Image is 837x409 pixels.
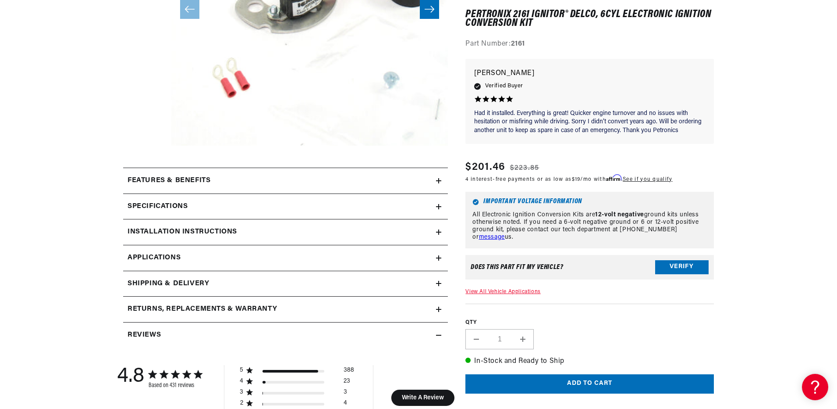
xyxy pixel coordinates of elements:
[465,159,505,175] span: $201.46
[123,194,448,219] summary: Specifications
[606,175,621,181] span: Affirm
[465,374,714,394] button: Add to cart
[240,366,354,377] div: 5 star by 388 reviews
[149,382,202,389] div: Based on 431 reviews
[240,366,244,374] div: 5
[465,175,672,183] p: 4 interest-free payments or as low as /mo with .
[344,366,354,377] div: 388
[240,377,244,385] div: 4
[128,278,209,290] h2: Shipping & Delivery
[240,388,244,396] div: 3
[472,199,707,206] h6: Important Voltage Information
[344,377,350,388] div: 23
[474,68,705,80] p: [PERSON_NAME]
[465,319,714,326] label: QTY
[479,234,505,240] a: message
[472,212,707,241] p: All Electronic Ignition Conversion Kits are ground kits unless otherwise noted. If you need a 6-v...
[128,201,188,212] h2: Specifications
[240,388,354,399] div: 3 star by 3 reviews
[655,260,709,274] button: Verify
[123,297,448,322] summary: Returns, Replacements & Warranty
[572,177,581,182] span: $19
[465,356,714,367] p: In-Stock and Ready to Ship
[128,226,237,238] h2: Installation instructions
[123,245,448,271] a: Applications
[344,388,347,399] div: 3
[471,264,563,271] div: Does This part fit My vehicle?
[511,41,525,48] strong: 2161
[595,212,644,219] strong: 12-volt negative
[474,109,705,135] p: Had it installed. Everything is great! Quicker engine turnover and no issues with hesitation or m...
[623,177,672,182] a: See if you qualify - Learn more about Affirm Financing (opens in modal)
[123,168,448,194] summary: Features & Benefits
[465,10,714,28] h1: PerTronix 2161 Ignitor® Delco, 6cyl Electronic Ignition Conversion Kit
[128,304,277,315] h2: Returns, Replacements & Warranty
[128,175,210,187] h2: Features & Benefits
[117,365,144,389] div: 4.8
[128,330,161,341] h2: Reviews
[128,252,181,264] span: Applications
[465,39,714,50] div: Part Number:
[123,271,448,297] summary: Shipping & Delivery
[465,289,540,294] a: View All Vehicle Applications
[240,399,244,407] div: 2
[510,163,539,173] s: $223.85
[391,390,454,406] button: Write A Review
[123,323,448,348] summary: Reviews
[240,377,354,388] div: 4 star by 23 reviews
[485,82,523,91] span: Verified Buyer
[123,219,448,245] summary: Installation instructions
